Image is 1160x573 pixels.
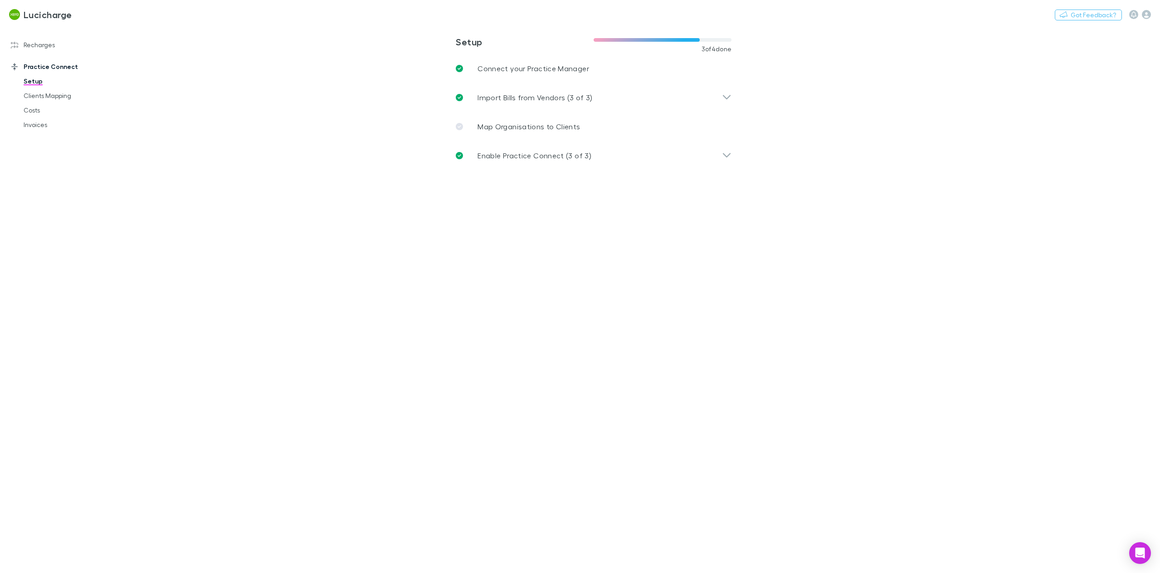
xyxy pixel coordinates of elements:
p: Enable Practice Connect (3 of 3) [478,150,591,161]
a: Map Organisations to Clients [448,112,739,141]
a: Clients Mapping [15,88,127,103]
div: Enable Practice Connect (3 of 3) [448,141,739,170]
div: Import Bills from Vendors (3 of 3) [448,83,739,112]
h3: Lucicharge [24,9,72,20]
a: Connect your Practice Manager [448,54,739,83]
a: Invoices [15,118,127,132]
h3: Setup [456,36,594,47]
p: Import Bills from Vendors (3 of 3) [478,92,593,103]
span: 3 of 4 done [702,45,732,53]
a: Practice Connect [2,59,127,74]
a: Recharges [2,38,127,52]
p: Connect your Practice Manager [478,63,589,74]
button: Got Feedback? [1055,10,1122,20]
a: Setup [15,74,127,88]
a: Costs [15,103,127,118]
p: Map Organisations to Clients [478,121,580,132]
div: Open Intercom Messenger [1129,542,1151,564]
img: Lucicharge's Logo [9,9,20,20]
a: Lucicharge [4,4,78,25]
